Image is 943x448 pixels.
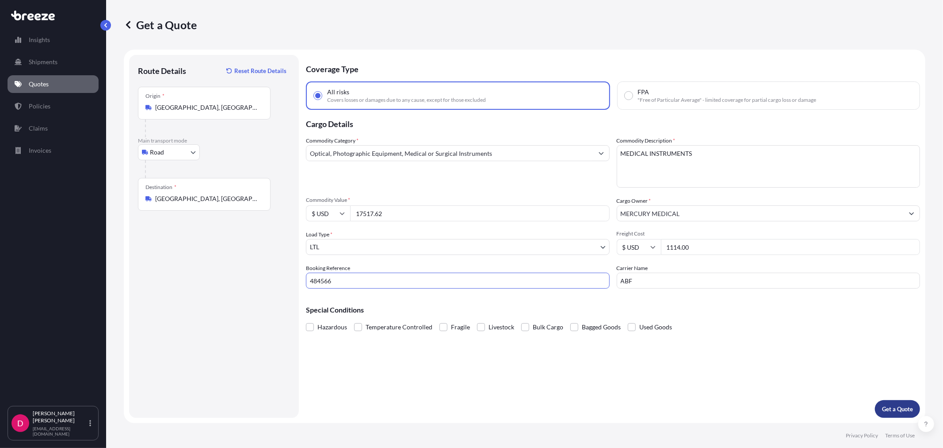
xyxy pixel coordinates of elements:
[617,197,651,205] label: Cargo Owner
[33,426,88,436] p: [EMAIL_ADDRESS][DOMAIN_NAME]
[29,146,51,155] p: Invoices
[617,145,920,188] textarea: MEDICAL INSTRUMENTS
[138,66,186,76] p: Route Details
[8,75,99,93] a: Quotes
[29,102,50,111] p: Policies
[29,58,57,66] p: Shipments
[617,205,904,221] input: Full name
[138,144,200,160] button: Select transport
[306,264,350,273] label: Booking Reference
[306,239,610,255] button: LTL
[846,432,878,439] a: Privacy Policy
[8,142,99,159] a: Invoices
[306,230,332,239] span: Load Type
[310,243,319,251] span: LTL
[155,194,260,203] input: Destination
[625,92,633,100] input: FPA"Free of Particular Average" - limited coverage for partial cargo loss or damage
[617,136,676,145] label: Commodity Description
[582,321,621,334] span: Bagged Goods
[17,419,23,428] span: D
[904,205,920,221] button: Show suggestions
[29,124,48,133] p: Claims
[533,321,563,334] span: Bulk Cargo
[29,80,49,89] p: Quotes
[124,18,197,32] p: Get a Quote
[8,97,99,115] a: Policies
[234,66,286,75] p: Reset Route Details
[150,148,164,157] span: Road
[350,205,610,221] input: Type amount
[306,55,920,81] p: Coverage Type
[306,273,610,289] input: Your internal reference
[306,136,359,145] label: Commodity Category
[661,239,920,255] input: Enter amount
[882,405,913,413] p: Get a Quote
[875,400,920,418] button: Get a Quote
[366,321,432,334] span: Temperature Controlled
[317,321,347,334] span: Hazardous
[306,197,610,204] span: Commodity Value
[314,92,322,100] input: All risksCovers losses or damages due to any cause, except for those excluded
[155,103,260,112] input: Origin
[138,137,290,144] p: Main transport mode
[33,410,88,424] p: [PERSON_NAME] [PERSON_NAME]
[489,321,514,334] span: Livestock
[327,88,349,97] span: All risks
[222,64,290,78] button: Reset Route Details
[306,145,593,161] input: Select a commodity type
[638,88,649,97] span: FPA
[639,321,672,334] span: Used Goods
[617,264,648,273] label: Carrier Name
[617,230,920,237] span: Freight Cost
[145,184,176,191] div: Destination
[8,120,99,137] a: Claims
[885,432,915,439] a: Terms of Use
[638,97,817,104] span: "Free of Particular Average" - limited coverage for partial cargo loss or damage
[593,145,609,161] button: Show suggestions
[29,35,50,44] p: Insights
[327,97,486,104] span: Covers losses or damages due to any cause, except for those excluded
[617,273,920,289] input: Enter name
[306,110,920,136] p: Cargo Details
[145,93,164,100] div: Origin
[306,306,920,313] p: Special Conditions
[451,321,470,334] span: Fragile
[8,53,99,71] a: Shipments
[8,31,99,49] a: Insights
